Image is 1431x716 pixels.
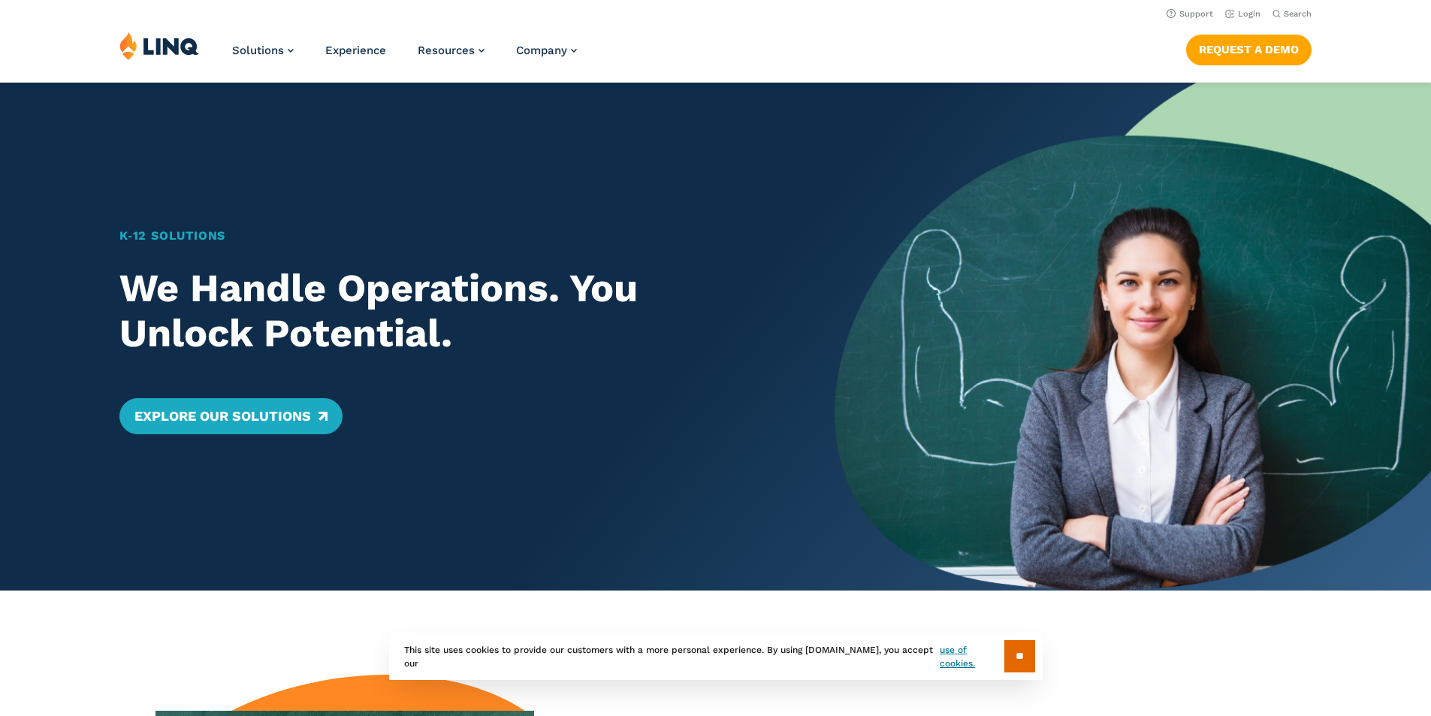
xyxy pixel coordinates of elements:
[418,44,485,57] a: Resources
[516,44,567,57] span: Company
[389,633,1043,680] div: This site uses cookies to provide our customers with a more personal experience. By using [DOMAIN...
[119,398,343,434] a: Explore Our Solutions
[418,44,475,57] span: Resources
[232,44,294,57] a: Solutions
[835,83,1431,591] img: Home Banner
[1225,9,1260,19] a: Login
[232,32,577,81] nav: Primary Navigation
[325,44,386,57] a: Experience
[1186,35,1312,65] a: Request a Demo
[1273,8,1312,20] button: Open Search Bar
[119,32,199,60] img: LINQ | K‑12 Software
[1167,9,1213,19] a: Support
[232,44,284,57] span: Solutions
[119,266,777,356] h2: We Handle Operations. You Unlock Potential.
[119,227,777,245] h1: K‑12 Solutions
[516,44,577,57] a: Company
[1186,32,1312,65] nav: Button Navigation
[1284,9,1312,19] span: Search
[940,643,1004,670] a: use of cookies.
